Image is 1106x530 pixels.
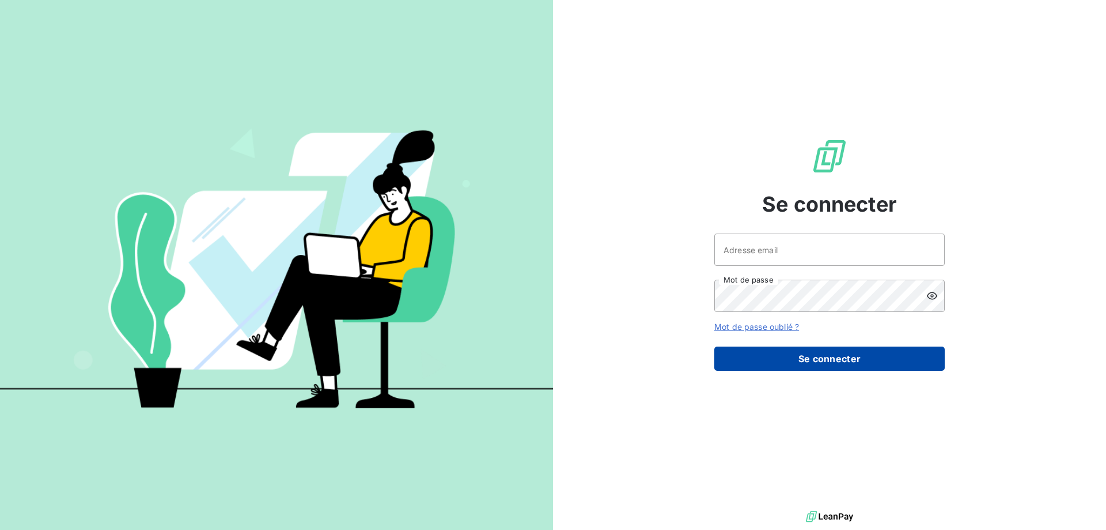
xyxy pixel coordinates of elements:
[714,322,799,332] a: Mot de passe oublié ?
[762,189,897,220] span: Se connecter
[811,138,848,175] img: Logo LeanPay
[714,347,945,371] button: Se connecter
[806,508,853,525] img: logo
[714,234,945,266] input: placeholder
